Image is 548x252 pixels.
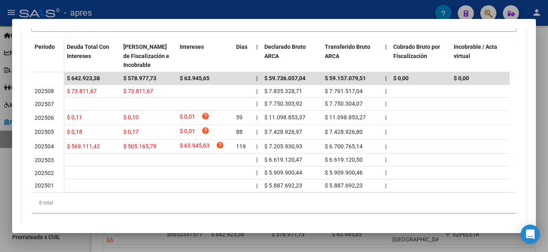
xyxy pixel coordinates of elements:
span: | [385,129,386,135]
span: $ 7.428.926,80 [325,129,363,135]
datatable-header-cell: Intereses [176,38,233,74]
span: $ 505.165,79 [123,143,156,150]
span: $ 0,10 [123,114,139,121]
span: Incobrable / Acta virtual [454,44,497,59]
span: | [256,75,258,81]
span: $ 642.923,38 [67,75,100,81]
div: Open Intercom Messenger [521,225,540,244]
span: $ 5.909.900,46 [325,169,363,176]
span: Período [35,44,55,50]
datatable-header-cell: Declarado Bruto ARCA [261,38,322,74]
div: 8 total [31,193,517,213]
span: | [256,100,257,107]
span: $ 6.619.120,50 [325,156,363,163]
datatable-header-cell: Período [31,38,64,72]
span: | [385,75,387,81]
span: $ 578.977,73 [123,75,156,81]
span: Dias [236,44,247,50]
span: $ 7.750.303,92 [264,100,302,107]
span: 88 [236,129,243,135]
span: 59 [236,114,243,121]
span: | [385,143,386,150]
span: $ 7.750.304,07 [325,100,363,107]
span: [PERSON_NAME] de Fiscalización e Incobrable [123,44,169,69]
span: 202505 [35,129,54,135]
span: $ 5.909.900,44 [264,169,302,176]
span: $ 11.098.853,27 [325,114,366,121]
span: $ 5.887.692,23 [325,182,363,189]
span: $ 0,17 [123,129,139,135]
span: $ 7.205.930,93 [264,143,302,150]
span: $ 5.887.692,23 [264,182,302,189]
span: $ 59.157.079,51 [325,75,366,81]
span: 202503 [35,157,54,163]
span: $ 11.098.853,37 [264,114,305,121]
span: Deuda Total Con Intereses [67,44,109,59]
datatable-header-cell: Deuda Bruta Neto de Fiscalización e Incobrable [120,38,176,74]
span: | [385,182,386,189]
i: help [201,112,210,120]
datatable-header-cell: Incobrable / Acta virtual [450,38,511,74]
span: $ 569.111,42 [67,143,100,150]
span: | [385,114,386,121]
span: 119 [236,143,246,150]
span: $ 63.945,65 [180,75,210,81]
span: | [256,143,257,150]
span: $ 0,18 [67,129,82,135]
span: | [256,114,257,121]
span: | [256,44,258,50]
i: help [216,141,224,149]
span: $ 7.835.328,71 [264,88,302,94]
span: 202508 [35,88,54,94]
span: | [256,182,257,189]
datatable-header-cell: Cobrado Bruto por Fiscalización [390,38,450,74]
span: $ 0,00 [393,75,409,81]
span: Transferido Bruto ARCA [325,44,370,59]
datatable-header-cell: Deuda Total Con Intereses [64,38,120,74]
span: | [385,44,387,50]
span: $ 0,01 [180,112,195,123]
span: $ 7.761.517,04 [325,88,363,94]
span: | [256,156,257,163]
span: $ 6.700.765,14 [325,143,363,150]
span: 202507 [35,101,54,107]
span: | [385,169,386,176]
span: | [256,169,257,176]
span: 202501 [35,182,54,189]
datatable-header-cell: | [382,38,390,74]
span: | [385,156,386,163]
datatable-header-cell: Transferido Bruto ARCA [322,38,382,74]
span: | [385,88,386,94]
span: $ 6.619.120,47 [264,156,302,163]
datatable-header-cell: | [253,38,261,74]
span: 202502 [35,170,54,176]
span: $ 59.736.057,04 [264,75,305,81]
span: $ 0,11 [67,114,82,121]
span: $ 7.428.926,97 [264,129,302,135]
span: | [385,100,386,107]
span: Declarado Bruto ARCA [264,44,306,59]
span: | [256,129,257,135]
span: $ 73.811,67 [123,88,153,94]
span: Intereses [180,44,204,50]
i: help [201,127,210,135]
span: 202504 [35,143,54,150]
span: 202506 [35,115,54,121]
span: $ 73.811,67 [67,88,97,94]
span: $ 63.945,63 [180,141,210,152]
span: $ 0,01 [180,127,195,137]
span: Cobrado Bruto por Fiscalización [393,44,440,59]
datatable-header-cell: Dias [233,38,253,74]
span: $ 0,00 [454,75,469,81]
span: | [256,88,257,94]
